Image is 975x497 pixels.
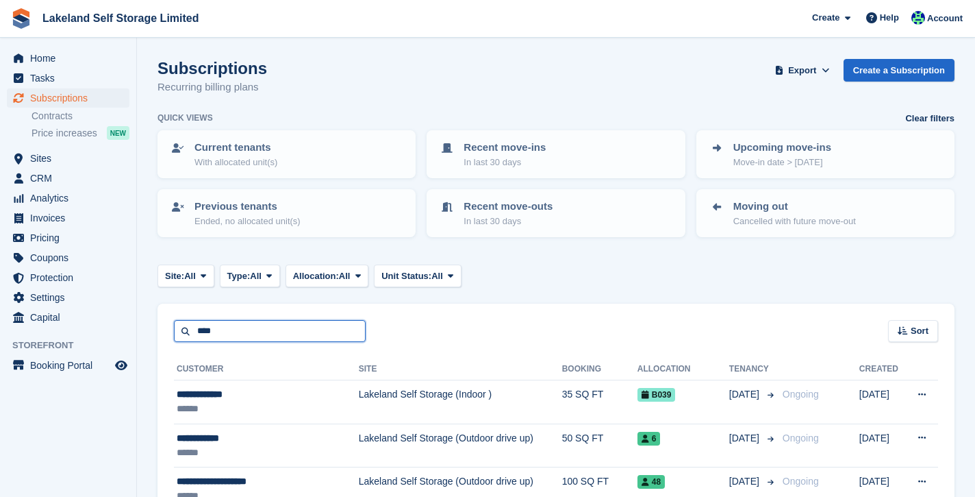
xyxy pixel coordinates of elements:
[637,475,665,489] span: 48
[113,357,129,374] a: Preview store
[220,265,280,287] button: Type: All
[729,359,777,380] th: Tenancy
[194,140,277,156] p: Current tenants
[844,59,954,82] a: Create a Subscription
[562,359,637,380] th: Booking
[194,156,277,169] p: With allocated unit(s)
[905,112,954,125] a: Clear filters
[30,308,112,327] span: Capital
[293,269,339,283] span: Allocation:
[157,265,214,287] button: Site: All
[7,248,129,267] a: menu
[729,474,762,489] span: [DATE]
[30,149,112,168] span: Sites
[812,11,839,25] span: Create
[7,169,129,188] a: menu
[637,359,729,380] th: Allocation
[733,215,856,228] p: Cancelled with future move-out
[157,112,213,124] h6: Quick views
[174,359,359,380] th: Customer
[7,88,129,108] a: menu
[7,308,129,327] a: menu
[698,132,953,177] a: Upcoming move-ins Move-in date > [DATE]
[431,269,443,283] span: All
[464,140,546,156] p: Recent move-ins
[464,156,546,169] p: In last 30 days
[859,359,904,380] th: Created
[107,126,129,140] div: NEW
[7,189,129,208] a: menu
[7,228,129,247] a: menu
[788,64,816,77] span: Export
[637,388,676,402] span: B039
[30,69,112,88] span: Tasks
[184,269,196,283] span: All
[11,8,31,29] img: stora-icon-8386f47178a22dfd0bd8f6a31ec36ba5ce8667c1dd55bd0f319d3a0aa187defe.svg
[374,265,461,287] button: Unit Status: All
[30,228,112,247] span: Pricing
[7,268,129,287] a: menu
[637,432,661,446] span: 6
[7,288,129,307] a: menu
[783,433,819,444] span: Ongoing
[30,88,112,108] span: Subscriptions
[30,49,112,68] span: Home
[30,189,112,208] span: Analytics
[880,11,899,25] span: Help
[30,268,112,287] span: Protection
[7,208,129,228] a: menu
[157,80,267,95] p: Recurring billing plans
[859,424,904,468] td: [DATE]
[165,269,184,283] span: Site:
[562,424,637,468] td: 50 SQ FT
[859,380,904,424] td: [DATE]
[428,132,683,177] a: Recent move-ins In last 30 days
[359,380,562,424] td: Lakeland Self Storage (Indoor )
[359,359,562,380] th: Site
[729,431,762,446] span: [DATE]
[733,140,831,156] p: Upcoming move-ins
[729,387,762,402] span: [DATE]
[428,191,683,236] a: Recent move-outs In last 30 days
[30,288,112,307] span: Settings
[927,12,963,25] span: Account
[31,127,97,140] span: Price increases
[911,11,925,25] img: Steve Aynsley
[194,215,301,228] p: Ended, no allocated unit(s)
[464,199,553,215] p: Recent move-outs
[911,324,928,338] span: Sort
[286,265,369,287] button: Allocation: All
[30,208,112,228] span: Invoices
[783,476,819,487] span: Ongoing
[359,424,562,468] td: Lakeland Self Storage (Outdoor drive up)
[31,125,129,141] a: Price increases NEW
[562,380,637,424] td: 35 SQ FT
[159,191,414,236] a: Previous tenants Ended, no allocated unit(s)
[7,69,129,88] a: menu
[250,269,262,283] span: All
[12,339,136,352] span: Storefront
[227,269,251,283] span: Type:
[698,191,953,236] a: Moving out Cancelled with future move-out
[783,389,819,400] span: Ongoing
[7,356,129,375] a: menu
[31,110,129,123] a: Contracts
[30,248,112,267] span: Coupons
[159,132,414,177] a: Current tenants With allocated unit(s)
[733,156,831,169] p: Move-in date > [DATE]
[733,199,856,215] p: Moving out
[7,49,129,68] a: menu
[339,269,351,283] span: All
[381,269,431,283] span: Unit Status:
[30,169,112,188] span: CRM
[7,149,129,168] a: menu
[772,59,833,82] button: Export
[37,7,205,29] a: Lakeland Self Storage Limited
[194,199,301,215] p: Previous tenants
[464,215,553,228] p: In last 30 days
[157,59,267,77] h1: Subscriptions
[30,356,112,375] span: Booking Portal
